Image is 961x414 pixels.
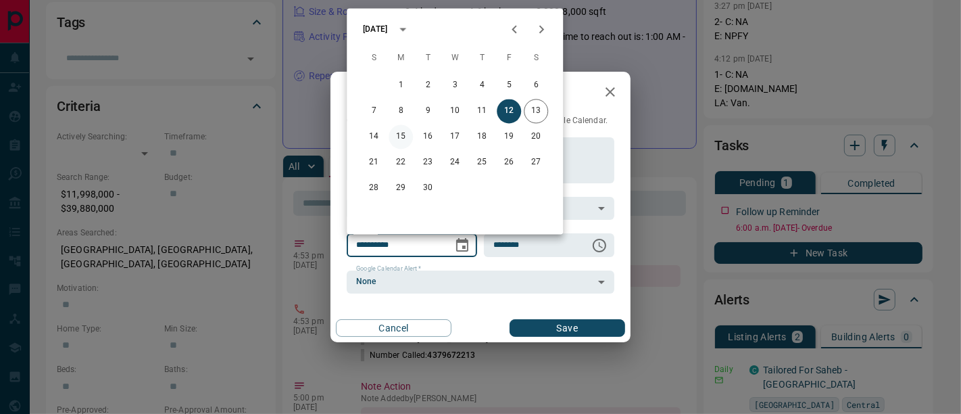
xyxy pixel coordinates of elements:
[497,74,521,98] button: 5
[497,99,521,124] button: 12
[470,74,494,98] button: 4
[416,177,440,201] button: 30
[443,74,467,98] button: 3
[443,125,467,149] button: 17
[497,45,521,72] span: Friday
[356,264,421,273] label: Google Calendar Alert
[470,99,494,124] button: 11
[362,45,386,72] span: Sunday
[416,125,440,149] button: 16
[389,99,413,124] button: 8
[389,177,413,201] button: 29
[524,151,548,175] button: 27
[470,151,494,175] button: 25
[524,125,548,149] button: 20
[362,99,386,124] button: 7
[524,45,548,72] span: Saturday
[416,99,440,124] button: 9
[362,151,386,175] button: 21
[362,177,386,201] button: 28
[443,99,467,124] button: 10
[443,45,467,72] span: Wednesday
[416,74,440,98] button: 2
[524,99,548,124] button: 13
[501,16,528,43] button: Previous month
[416,151,440,175] button: 23
[416,45,440,72] span: Tuesday
[389,125,413,149] button: 15
[470,125,494,149] button: 18
[389,45,413,72] span: Monday
[528,16,555,43] button: Next month
[524,74,548,98] button: 6
[510,319,625,337] button: Save
[449,232,476,259] button: Choose date, selected date is Sep 12, 2025
[389,151,413,175] button: 22
[330,72,418,115] h2: Edit Task
[497,125,521,149] button: 19
[586,232,613,259] button: Choose time, selected time is 6:00 AM
[443,151,467,175] button: 24
[362,125,386,149] button: 14
[347,271,614,294] div: None
[336,319,451,337] button: Cancel
[363,24,387,36] div: [DATE]
[391,18,414,41] button: calendar view is open, switch to year view
[389,74,413,98] button: 1
[497,151,521,175] button: 26
[470,45,494,72] span: Thursday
